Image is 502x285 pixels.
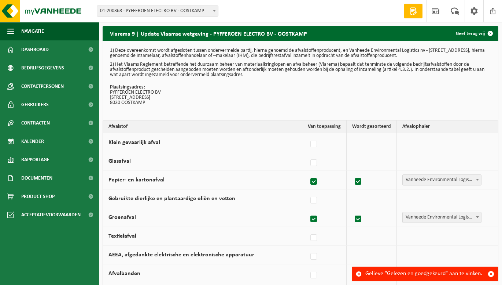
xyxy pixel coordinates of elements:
[110,48,491,58] p: 1) Deze overeenkomst wordt afgesloten tussen ondervermelde partij, hierna genoemd de afvalstoffen...
[97,6,218,16] span: 01-200368 - PYFFEROEN ELECTRO BV - OOSTKAMP
[108,271,140,277] label: Afvalbanden
[403,212,481,223] span: Vanheede Environmental Logistics
[108,214,136,220] label: Groenafval
[108,233,136,239] label: Textielafval
[108,177,165,183] label: Papier- en kartonafval
[21,40,49,59] span: Dashboard
[402,212,481,223] span: Vanheede Environmental Logistics
[21,206,81,224] span: Acceptatievoorwaarden
[110,85,491,105] p: PYFFEROEN ELECTRO BV [STREET_ADDRESS] 8020 OOSTKAMP
[450,26,498,41] a: Geef terug vrij
[103,120,302,133] th: Afvalstof
[21,95,49,114] span: Gebruikers
[397,120,498,133] th: Afvalophaler
[110,84,145,90] strong: Plaatsingsadres:
[21,114,50,132] span: Contracten
[108,252,254,258] label: AEEA, afgedankte elektrische en elektronische apparatuur
[21,187,55,206] span: Product Shop
[108,158,131,164] label: Glasafval
[110,62,491,77] p: 2) Het Vlaams Reglement betreffende het duurzaam beheer van materiaalkringlopen en afvalbeheer (V...
[103,26,314,40] h2: Vlarema 9 | Update Vlaamse wetgeving - PYFFEROEN ELECTRO BV - OOSTKAMP
[21,22,44,40] span: Navigatie
[108,196,235,202] label: Gebruikte dierlijke en plantaardige oliën en vetten
[21,59,64,77] span: Bedrijfsgegevens
[21,169,52,187] span: Documenten
[403,175,481,185] span: Vanheede Environmental Logistics
[108,140,160,145] label: Klein gevaarlijk afval
[302,120,347,133] th: Van toepassing
[347,120,397,133] th: Wordt gesorteerd
[97,6,218,17] span: 01-200368 - PYFFEROEN ELECTRO BV - OOSTKAMP
[402,174,481,185] span: Vanheede Environmental Logistics
[21,132,44,151] span: Kalender
[21,77,64,95] span: Contactpersonen
[21,151,49,169] span: Rapportage
[365,267,484,281] div: Gelieve "Gelezen en goedgekeurd" aan te vinken.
